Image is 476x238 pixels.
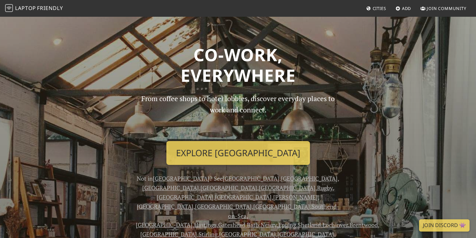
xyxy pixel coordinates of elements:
[140,230,197,238] a: [GEOGRAPHIC_DATA]
[194,221,217,229] a: Hastings
[157,193,213,201] a: [GEOGRAPHIC_DATA]
[136,93,341,136] p: From coffee shops to hotel lobbies, discover everyday places to work and connect.
[153,175,210,182] a: [GEOGRAPHIC_DATA]
[322,221,348,229] a: Lochinver
[142,184,199,192] a: [GEOGRAPHIC_DATA]
[373,5,386,11] span: Cities
[137,203,193,210] a: [GEOGRAPHIC_DATA]
[166,141,310,165] a: Explore [GEOGRAPHIC_DATA]
[281,175,338,182] a: [GEOGRAPHIC_DATA]
[223,175,279,182] a: [GEOGRAPHIC_DATA]
[277,230,334,238] a: [GEOGRAPHIC_DATA]
[136,221,192,229] a: [GEOGRAPHIC_DATA]
[201,184,257,192] a: [GEOGRAPHIC_DATA]
[5,4,13,12] img: LaptopFriendly
[418,3,469,14] a: Join Community
[298,221,321,229] a: Shetland
[228,203,340,220] a: Southend-on-Sea
[419,219,470,232] a: Join Discord 👾
[199,230,218,238] a: Stirling
[350,221,378,229] a: Brentwood
[261,221,277,229] a: Newry
[259,184,315,192] a: [GEOGRAPHIC_DATA]
[5,3,63,14] a: LaptopFriendly LaptopFriendly
[402,5,411,11] span: Add
[427,5,466,11] span: Join Community
[393,3,414,14] a: Add
[37,5,63,12] span: Friendly
[273,193,318,201] a: [PERSON_NAME]
[218,221,245,229] a: Gateshead
[30,44,447,85] h1: Co-work, Everywhere
[195,203,252,210] a: [GEOGRAPHIC_DATA]
[15,5,36,12] span: Laptop
[215,193,272,201] a: [GEOGRAPHIC_DATA]
[317,184,332,192] a: Rugby
[278,221,296,229] a: Epping
[219,230,276,238] a: [GEOGRAPHIC_DATA]
[364,3,389,14] a: Cities
[253,203,310,210] a: [GEOGRAPHIC_DATA]
[247,221,259,229] a: Bath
